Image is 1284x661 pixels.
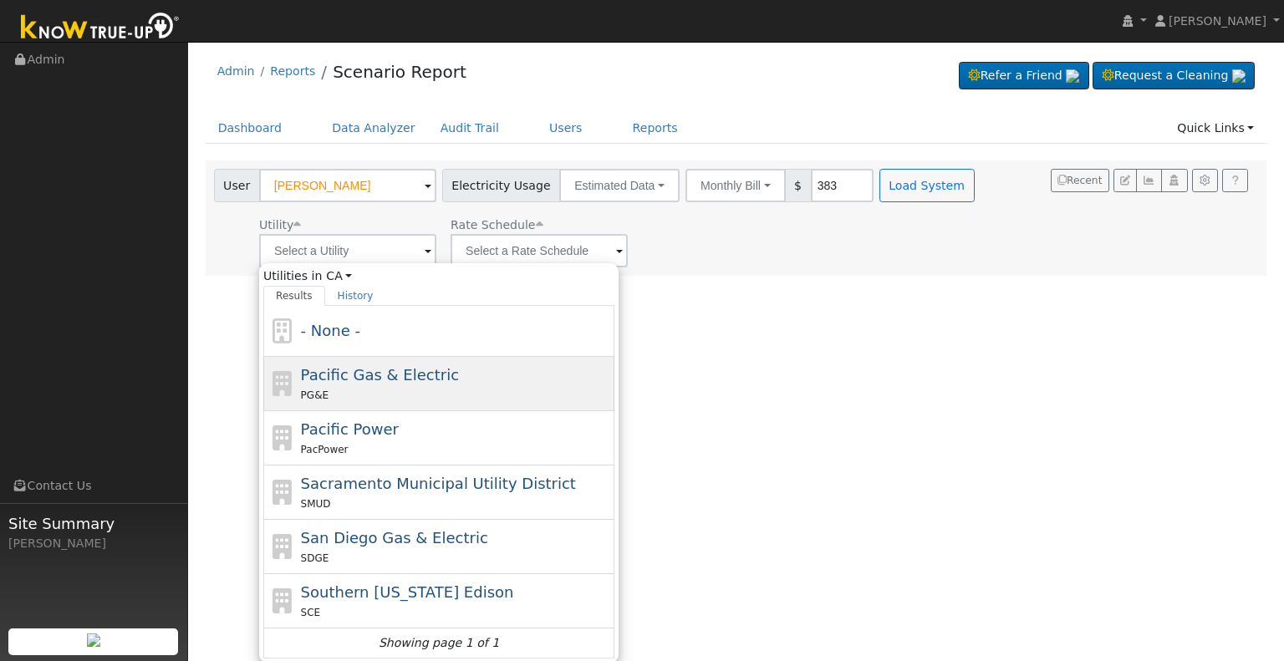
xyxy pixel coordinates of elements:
[301,475,576,492] span: Sacramento Municipal Utility District
[379,634,499,652] i: Showing page 1 of 1
[301,420,399,438] span: Pacific Power
[301,366,459,384] span: Pacific Gas & Electric
[1113,169,1137,192] button: Edit User
[537,113,595,144] a: Users
[319,113,428,144] a: Data Analyzer
[270,64,315,78] a: Reports
[301,444,349,455] span: PacPower
[620,113,690,144] a: Reports
[559,169,680,202] button: Estimated Data
[1222,169,1248,192] a: Help Link
[13,9,188,47] img: Know True-Up
[785,169,812,202] span: $
[451,218,543,231] span: Alias: None
[333,62,466,82] a: Scenario Report
[879,169,975,202] button: Load System
[1161,169,1187,192] button: Login As
[1136,169,1162,192] button: Multi-Series Graph
[8,512,179,535] span: Site Summary
[301,552,329,564] span: SDGE
[8,535,179,552] div: [PERSON_NAME]
[206,113,295,144] a: Dashboard
[301,583,514,601] span: Southern [US_STATE] Edison
[325,286,386,306] a: History
[263,286,325,306] a: Results
[1232,69,1246,83] img: retrieve
[1051,169,1109,192] button: Recent
[451,234,628,267] input: Select a Rate Schedule
[214,169,260,202] span: User
[259,234,436,267] input: Select a Utility
[217,64,255,78] a: Admin
[259,169,436,202] input: Select a User
[87,633,100,647] img: retrieve
[301,322,360,339] span: - None -
[685,169,786,202] button: Monthly Bill
[1164,113,1266,144] a: Quick Links
[1192,169,1218,192] button: Settings
[428,113,512,144] a: Audit Trail
[1169,14,1266,28] span: [PERSON_NAME]
[442,169,560,202] span: Electricity Usage
[1066,69,1079,83] img: retrieve
[301,529,488,547] span: San Diego Gas & Electric
[959,62,1089,90] a: Refer a Friend
[1093,62,1255,90] a: Request a Cleaning
[259,216,436,234] div: Utility
[263,267,614,285] span: Utilities in
[301,607,321,618] span: SCE
[301,498,331,510] span: SMUD
[326,267,352,285] a: CA
[301,389,329,401] span: PG&E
